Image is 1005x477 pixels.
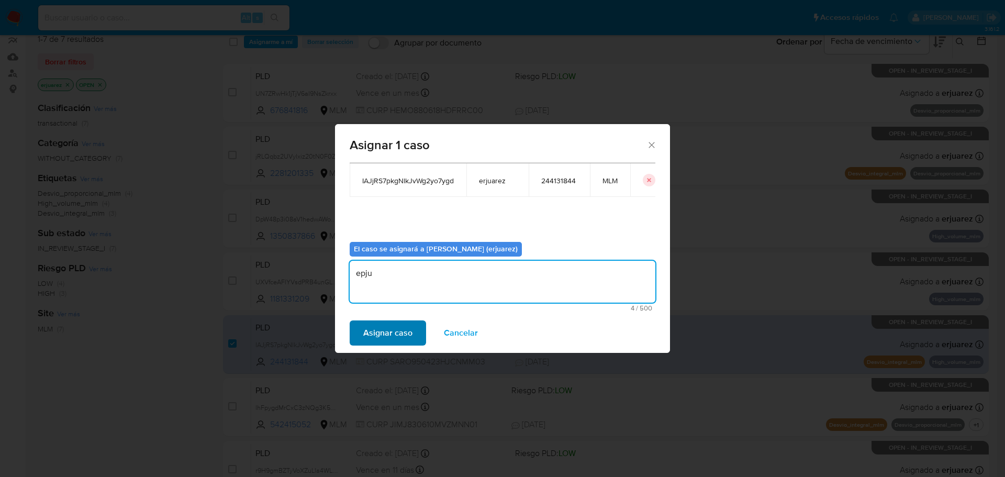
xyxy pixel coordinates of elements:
button: Asignar caso [350,320,426,346]
button: Cancelar [430,320,492,346]
textarea: epju [350,261,655,303]
span: Asignar 1 caso [350,139,646,151]
b: El caso se asignará a [PERSON_NAME] (erjuarez) [354,243,518,254]
span: IAJjRS7pkgNlkJvWg2yo7ygd [362,176,454,185]
span: Máximo 500 caracteres [353,305,652,312]
button: Cerrar ventana [646,140,656,149]
span: MLM [602,176,618,185]
span: 244131844 [541,176,577,185]
span: erjuarez [479,176,516,185]
span: Cancelar [444,321,478,345]
span: Asignar caso [363,321,412,345]
div: assign-modal [335,124,670,353]
button: icon-button [643,174,655,186]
